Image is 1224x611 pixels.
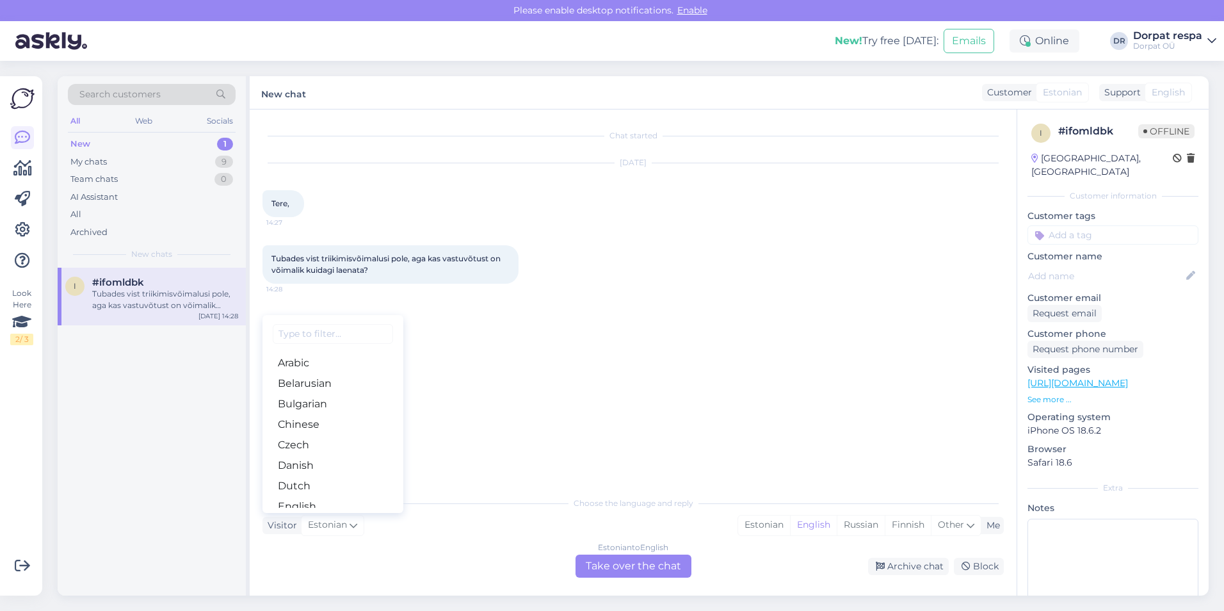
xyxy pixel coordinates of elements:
[1027,305,1102,322] div: Request email
[938,519,964,530] span: Other
[1027,363,1198,377] p: Visited pages
[70,208,81,221] div: All
[1027,424,1198,437] p: iPhone OS 18.6.2
[262,373,403,394] a: Belarusian
[262,498,1004,509] div: Choose the language and reply
[982,86,1032,99] div: Customer
[1027,209,1198,223] p: Customer tags
[1027,190,1198,202] div: Customer information
[1040,128,1042,138] span: i
[885,516,931,535] div: Finnish
[981,519,1000,532] div: Me
[262,353,403,373] a: Arabic
[837,516,885,535] div: Russian
[1027,291,1198,305] p: Customer email
[1099,86,1141,99] div: Support
[10,334,33,345] div: 2 / 3
[262,394,403,414] a: Bulgarian
[1027,327,1198,341] p: Customer phone
[70,191,118,204] div: AI Assistant
[835,33,938,49] div: Try free [DATE]:
[1010,29,1079,53] div: Online
[1027,394,1198,405] p: See more ...
[68,113,83,129] div: All
[214,173,233,186] div: 0
[198,311,238,321] div: [DATE] 14:28
[262,519,297,532] div: Visitor
[204,113,236,129] div: Socials
[1031,152,1173,179] div: [GEOGRAPHIC_DATA], [GEOGRAPHIC_DATA]
[944,29,994,53] button: Emails
[74,281,76,291] span: i
[262,496,403,517] a: English
[1027,377,1128,389] a: [URL][DOMAIN_NAME]
[790,516,837,535] div: English
[133,113,155,129] div: Web
[262,157,1004,168] div: [DATE]
[79,88,161,101] span: Search customers
[308,518,347,532] span: Estonian
[1133,31,1202,41] div: Dorpat respa
[262,414,403,435] a: Chinese
[273,324,393,344] input: Type to filter...
[1133,41,1202,51] div: Dorpat OÜ
[262,476,403,496] a: Dutch
[1152,86,1185,99] span: English
[266,218,314,227] span: 14:27
[1027,501,1198,515] p: Notes
[266,284,314,294] span: 14:28
[1027,411,1198,424] p: Operating system
[70,226,108,239] div: Archived
[738,516,790,535] div: Estonian
[1027,482,1198,494] div: Extra
[1027,250,1198,263] p: Customer name
[1110,32,1128,50] div: DR
[10,86,35,111] img: Askly Logo
[1027,456,1198,469] p: Safari 18.6
[576,555,691,578] div: Take over the chat
[70,173,118,186] div: Team chats
[1133,31,1216,51] a: Dorpat respaDorpat OÜ
[271,254,503,275] span: Tubades vist triikimisvõimalusi pole, aga kas vastuvõtust on võimalik kuidagi laenata?
[217,138,233,151] div: 1
[92,277,144,288] span: #ifomldbk
[271,199,289,208] span: Tere,
[1027,341,1143,358] div: Request phone number
[92,288,238,311] div: Tubades vist triikimisvõimalusi pole, aga kas vastuvõtust on võimalik kuidagi laenata?
[835,35,862,47] b: New!
[261,84,306,101] label: New chat
[1027,225,1198,245] input: Add a tag
[215,156,233,168] div: 9
[954,558,1004,575] div: Block
[262,435,403,455] a: Czech
[1043,86,1082,99] span: Estonian
[1027,443,1198,456] p: Browser
[868,558,949,575] div: Archive chat
[1138,124,1195,138] span: Offline
[598,542,668,553] div: Estonian to English
[673,4,711,16] span: Enable
[1028,269,1184,283] input: Add name
[70,138,90,151] div: New
[10,288,33,345] div: Look Here
[70,156,107,168] div: My chats
[131,248,172,260] span: New chats
[262,130,1004,142] div: Chat started
[1058,124,1138,139] div: # ifomldbk
[262,455,403,476] a: Danish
